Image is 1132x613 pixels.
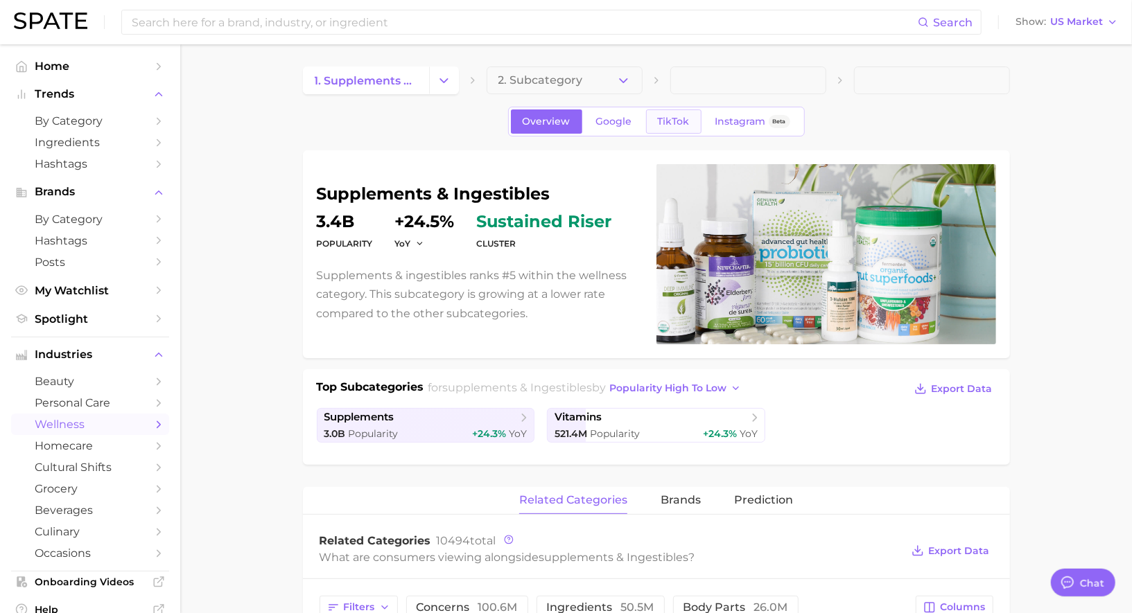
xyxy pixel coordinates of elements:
[932,383,993,395] span: Export Data
[555,427,587,440] span: 521.4m
[11,371,169,392] a: beauty
[35,213,146,226] span: by Category
[941,601,986,613] span: Columns
[14,12,87,29] img: SPATE
[11,571,169,592] a: Onboarding Videos
[11,435,169,456] a: homecare
[317,266,640,323] p: Supplements & ingestibles ranks #5 within the wellness category. This subcategory is growing at a...
[519,494,627,506] span: related categories
[35,396,146,409] span: personal care
[590,427,640,440] span: Popularity
[35,157,146,170] span: Hashtags
[317,408,535,443] a: supplements3.0b Popularity+24.3% YoY
[35,348,146,361] span: Industries
[703,427,737,440] span: +24.3%
[477,213,612,230] span: sustained riser
[35,88,146,100] span: Trends
[472,427,506,440] span: +24.3%
[1016,18,1046,26] span: Show
[35,186,146,198] span: Brands
[11,251,169,273] a: Posts
[437,534,496,547] span: total
[584,109,644,134] a: Google
[35,504,146,517] span: beverages
[344,601,375,613] span: Filters
[11,110,169,132] a: by Category
[523,116,571,127] span: Overview
[35,284,146,297] span: My Watchlist
[498,74,583,87] span: 2. Subcategory
[1012,13,1122,31] button: ShowUS Market
[11,542,169,564] a: occasions
[487,66,643,94] button: 2. Subcategory
[349,427,399,440] span: Popularity
[35,576,146,588] span: Onboarding Videos
[606,379,745,398] button: popularity high to low
[35,482,146,495] span: grocery
[442,381,592,394] span: supplements & ingestibles
[509,427,527,440] span: YoY
[511,109,582,134] a: Overview
[11,308,169,330] a: Spotlight
[303,66,429,94] a: 1. supplements & ingestibles
[324,411,394,424] span: supplements
[547,408,765,443] a: vitamins521.4m Popularity+24.3% YoY
[740,427,758,440] span: YoY
[395,238,425,249] button: YoY
[1050,18,1103,26] span: US Market
[35,234,146,247] span: Hashtags
[35,461,146,474] span: cultural shifts
[609,382,726,394] span: popularity high to low
[35,375,146,388] span: beauty
[715,116,766,127] span: Instagram
[317,379,424,400] h1: Top Subcategories
[539,551,689,564] span: supplements & ingestibles
[395,238,411,249] span: YoY
[596,116,632,127] span: Google
[429,66,459,94] button: Change Category
[11,344,169,365] button: Industries
[11,84,169,105] button: Trends
[35,60,146,73] span: Home
[11,230,169,251] a: Hashtags
[35,136,146,149] span: Ingredients
[317,186,640,202] h1: supplements & ingestibles
[658,116,690,127] span: TikTok
[11,181,169,202] button: Brands
[417,602,518,613] span: concerns
[35,547,146,560] span: occasions
[11,521,169,542] a: culinary
[35,312,146,326] span: Spotlight
[35,439,146,452] span: homecare
[130,10,918,34] input: Search here for a brand, industry, or ingredient
[11,392,169,414] a: personal care
[908,541,993,560] button: Export Data
[428,381,745,394] span: for by
[933,16,973,29] span: Search
[11,456,169,478] a: cultural shifts
[646,109,702,134] a: TikTok
[683,602,788,613] span: body parts
[11,55,169,77] a: Home
[929,545,990,557] span: Export Data
[11,478,169,499] a: grocery
[317,236,373,252] dt: Popularity
[317,213,373,230] dd: 3.4b
[35,418,146,431] span: wellness
[395,213,455,230] dd: +24.5%
[555,411,602,424] span: vitamins
[734,494,793,506] span: Prediction
[320,548,902,567] div: What are consumers viewing alongside ?
[35,114,146,127] span: by Category
[315,74,417,87] span: 1. supplements & ingestibles
[661,494,701,506] span: brands
[704,109,802,134] a: InstagramBeta
[773,116,786,127] span: Beta
[11,132,169,153] a: Ingredients
[477,236,612,252] dt: cluster
[547,602,654,613] span: ingredients
[320,534,431,547] span: Related Categories
[35,525,146,538] span: culinary
[11,208,169,230] a: by Category
[324,427,346,440] span: 3.0b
